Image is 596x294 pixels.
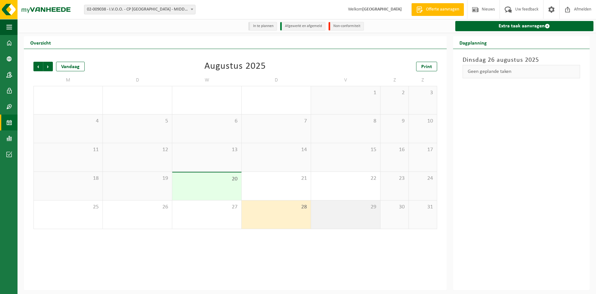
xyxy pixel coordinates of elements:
td: V [311,74,380,86]
span: Volgende [43,62,53,71]
span: 21 [245,175,308,182]
span: 16 [384,146,405,153]
span: 19 [106,175,169,182]
span: 31 [412,204,434,211]
h3: Dinsdag 26 augustus 2025 [463,55,580,65]
span: 29 [314,204,377,211]
span: 9 [384,118,405,125]
td: W [172,74,242,86]
span: 11 [37,146,99,153]
span: 3 [412,89,434,96]
td: M [33,74,103,86]
span: 1 [314,89,377,96]
div: Vandaag [56,62,85,71]
span: 17 [412,146,434,153]
span: 24 [412,175,434,182]
li: Afgewerkt en afgemeld [280,22,325,31]
span: 4 [37,118,99,125]
div: Geen geplande taken [463,65,580,78]
span: 15 [314,146,377,153]
span: 25 [37,204,99,211]
a: Print [416,62,437,71]
span: Print [421,64,432,69]
span: 10 [412,118,434,125]
td: D [242,74,311,86]
h2: Overzicht [24,36,57,49]
span: 14 [245,146,308,153]
span: Vorige [33,62,43,71]
strong: [GEOGRAPHIC_DATA] [362,7,402,12]
span: 18 [37,175,99,182]
span: 02-009038 - I.V.O.O. - CP MIDDELKERKE - MIDDELKERKE [84,5,195,14]
span: 27 [175,204,238,211]
a: Extra taak aanvragen [455,21,593,31]
span: 13 [175,146,238,153]
td: Z [409,74,437,86]
span: 20 [175,176,238,183]
li: Non-conformiteit [329,22,364,31]
div: Augustus 2025 [204,62,266,71]
span: 6 [175,118,238,125]
span: Offerte aanvragen [424,6,461,13]
span: 02-009038 - I.V.O.O. - CP MIDDELKERKE - MIDDELKERKE [84,5,195,14]
span: 8 [314,118,377,125]
span: 2 [384,89,405,96]
span: 28 [245,204,308,211]
a: Offerte aanvragen [411,3,464,16]
span: 26 [106,204,169,211]
td: Z [380,74,409,86]
h2: Dagplanning [453,36,493,49]
span: 5 [106,118,169,125]
td: D [103,74,172,86]
span: 30 [384,204,405,211]
span: 12 [106,146,169,153]
li: In te plannen [248,22,277,31]
span: 23 [384,175,405,182]
span: 22 [314,175,377,182]
span: 7 [245,118,308,125]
